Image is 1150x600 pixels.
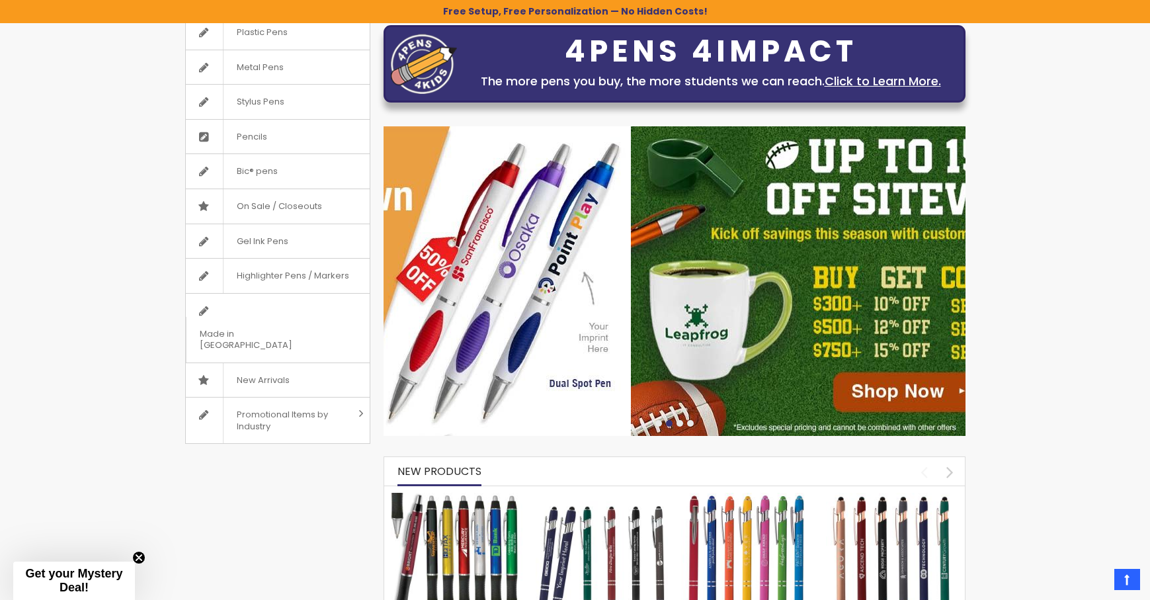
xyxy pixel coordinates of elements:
[132,551,145,564] button: Close teaser
[1114,569,1140,590] a: Top
[223,15,301,50] span: Plastic Pens
[464,72,958,91] div: The more pens you buy, the more students we can reach.
[825,73,941,89] a: Click to Learn More.
[391,34,457,94] img: four_pen_logo.png
[826,492,958,503] a: Ellipse Softy Rose Gold Classic with Stylus Pen - Silver Laser
[186,189,370,224] a: On Sale / Closeouts
[223,398,354,443] span: Promotional Items by Industry
[913,460,936,484] div: prev
[186,363,370,398] a: New Arrivals
[223,120,280,154] span: Pencils
[397,464,481,479] span: New Products
[938,460,962,484] div: next
[25,567,122,594] span: Get your Mystery Deal!
[186,398,370,443] a: Promotional Items by Industry
[186,50,370,85] a: Metal Pens
[223,85,298,119] span: Stylus Pens
[536,492,668,503] a: Custom Soft Touch Metal Pen - Stylus Top
[223,363,303,398] span: New Arrivals
[223,189,335,224] span: On Sale / Closeouts
[186,224,370,259] a: Gel Ink Pens
[223,154,291,189] span: Bic® pens
[186,294,370,363] a: Made in [GEOGRAPHIC_DATA]
[464,38,958,65] div: 4PENS 4IMPACT
[186,85,370,119] a: Stylus Pens
[186,259,370,293] a: Highlighter Pens / Markers
[186,120,370,154] a: Pencils
[186,154,370,189] a: Bic® pens
[681,492,813,503] a: Ellipse Softy Brights with Stylus Pen - Laser
[223,50,297,85] span: Metal Pens
[13,562,135,600] div: Get your Mystery Deal!Close teaser
[186,317,337,363] span: Made in [GEOGRAPHIC_DATA]
[186,15,370,50] a: Plastic Pens
[223,259,362,293] span: Highlighter Pens / Markers
[223,224,302,259] span: Gel Ink Pens
[391,492,523,503] a: The Barton Custom Pens Special Offer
